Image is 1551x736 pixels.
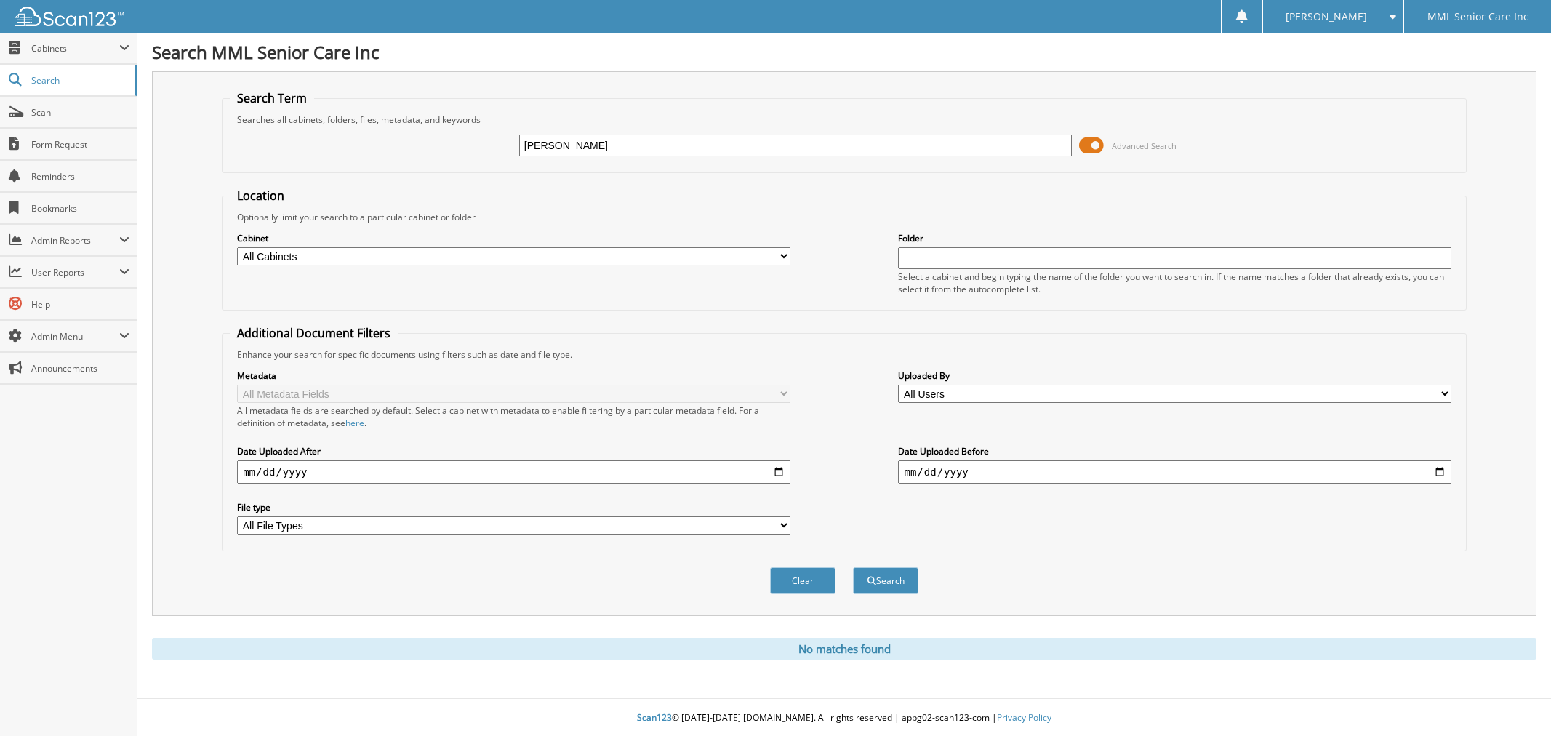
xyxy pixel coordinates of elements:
span: Bookmarks [31,202,129,215]
span: MML Senior Care Inc [1427,12,1528,21]
legend: Search Term [230,90,314,106]
label: Folder [898,232,1451,244]
div: All metadata fields are searched by default. Select a cabinet with metadata to enable filtering b... [237,404,790,429]
span: User Reports [31,266,119,279]
label: File type [237,501,790,513]
span: Admin Reports [31,234,119,247]
span: Scan123 [637,711,672,724]
span: Form Request [31,138,129,151]
a: here [345,417,364,429]
span: Help [31,298,129,311]
h1: Search MML Senior Care Inc [152,40,1536,64]
div: Searches all cabinets, folders, files, metadata, and keywords [230,113,1459,126]
button: Search [853,567,918,594]
span: [PERSON_NAME] [1286,12,1367,21]
div: Optionally limit your search to a particular cabinet or folder [230,211,1459,223]
a: Privacy Policy [997,711,1051,724]
input: start [237,460,790,484]
div: No matches found [152,638,1536,660]
label: Date Uploaded After [237,445,790,457]
label: Date Uploaded Before [898,445,1451,457]
span: Search [31,74,127,87]
input: end [898,460,1451,484]
img: scan123-logo-white.svg [15,7,124,26]
span: Advanced Search [1112,140,1177,151]
div: © [DATE]-[DATE] [DOMAIN_NAME]. All rights reserved | appg02-scan123-com | [137,700,1551,736]
button: Clear [770,567,835,594]
legend: Additional Document Filters [230,325,398,341]
span: Reminders [31,170,129,183]
label: Uploaded By [898,369,1451,382]
legend: Location [230,188,292,204]
label: Metadata [237,369,790,382]
div: Select a cabinet and begin typing the name of the folder you want to search in. If the name match... [898,271,1451,295]
div: Enhance your search for specific documents using filters such as date and file type. [230,348,1459,361]
label: Cabinet [237,232,790,244]
span: Cabinets [31,42,119,55]
span: Scan [31,106,129,119]
span: Admin Menu [31,330,119,343]
span: Announcements [31,362,129,375]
